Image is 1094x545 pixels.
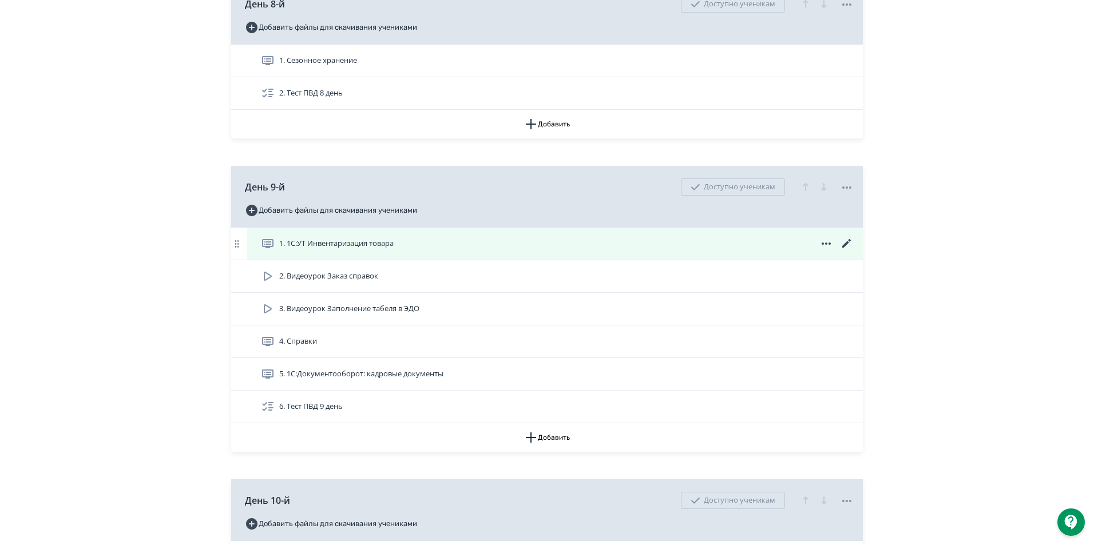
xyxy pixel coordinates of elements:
div: Доступно ученикам [681,492,785,509]
div: 3. Видеоурок Заполнение табеля в ЭДО [231,293,863,325]
button: Добавить [231,423,863,452]
button: Добавить файлы для скачивания учениками [245,201,417,220]
div: 5. 1С:Документооборот: кадровые документы [231,358,863,391]
div: 1. 1С:УТ Инвентаризация товара [231,228,863,260]
button: Добавить файлы для скачивания учениками [245,515,417,533]
span: День 9-й [245,180,285,194]
span: 6. Тест ПВД 9 день [279,401,343,412]
div: 1. Сезонное хранение [231,45,863,77]
div: 6. Тест ПВД 9 день [231,391,863,423]
span: 4. Справки [279,336,317,347]
span: 5. 1С:Документооборот: кадровые документы [279,368,443,380]
span: 2. Видеоурок Заказ справок [279,270,378,282]
div: 4. Справки [231,325,863,358]
button: Добавить [231,110,863,138]
span: 2. Тест ПВД 8 день [279,87,343,99]
span: 1. 1С:УТ Инвентаризация товара [279,238,394,249]
div: 2. Тест ПВД 8 день [231,77,863,110]
span: 3. Видеоурок Заполнение табеля в ЭДО [279,303,419,315]
div: 2. Видеоурок Заказ справок [231,260,863,293]
button: Добавить файлы для скачивания учениками [245,18,417,37]
span: День 10-й [245,494,290,507]
span: 1. Сезонное хранение [279,55,357,66]
div: Доступно ученикам [681,178,785,196]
